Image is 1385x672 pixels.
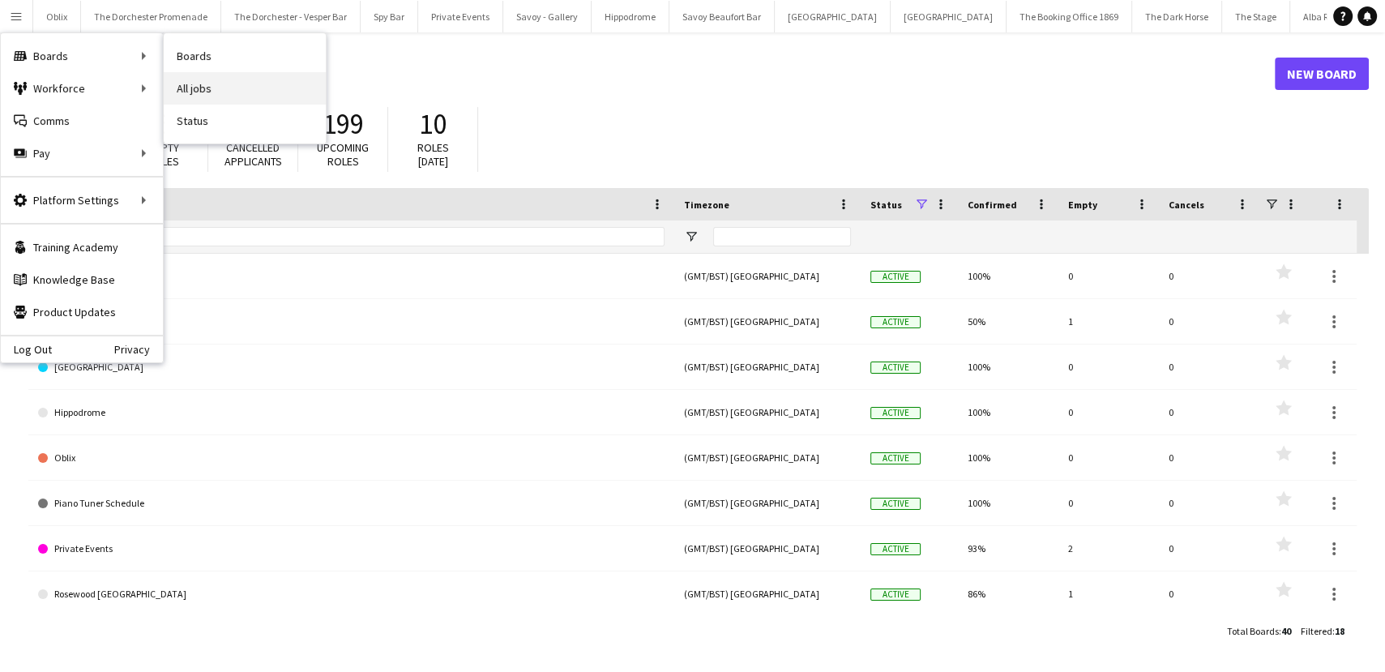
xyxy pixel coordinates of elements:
span: 40 [1281,625,1291,637]
span: Filtered [1301,625,1332,637]
span: Active [870,452,921,464]
div: 0 [1159,435,1259,480]
div: 50% [958,299,1058,344]
div: Pay [1,137,163,169]
button: Alba Restaurant [1290,1,1383,32]
div: 93% [958,526,1058,571]
a: Piano Tuner Schedule [38,481,665,526]
div: 0 [1159,571,1259,616]
div: (GMT/BST) [GEOGRAPHIC_DATA] [674,390,861,434]
a: Privacy [114,343,163,356]
div: 1 [1058,299,1159,344]
span: Active [870,498,921,510]
div: 0 [1159,526,1259,571]
div: 0 [1159,481,1259,525]
a: Hippodrome [38,390,665,435]
span: Empty [1068,199,1097,211]
span: Status [870,199,902,211]
button: Oblix [33,1,81,32]
button: The Dorchester - Vesper Bar [221,1,361,32]
a: Product Updates [1,296,163,328]
a: Rosewood [GEOGRAPHIC_DATA] [38,571,665,617]
span: 18 [1335,625,1344,637]
button: Private Events [418,1,503,32]
button: The Stage [1222,1,1290,32]
div: 0 [1058,481,1159,525]
a: [GEOGRAPHIC_DATA] [38,299,665,345]
button: The Dorchester Promenade [81,1,221,32]
span: Confirmed [968,199,1017,211]
span: Active [870,407,921,419]
button: The Booking Office 1869 [1007,1,1132,32]
div: (GMT/BST) [GEOGRAPHIC_DATA] [674,481,861,525]
div: 100% [958,345,1058,389]
span: Timezone [684,199,729,211]
div: (GMT/BST) [GEOGRAPHIC_DATA] [674,526,861,571]
div: 100% [958,481,1058,525]
a: Comms [1,105,163,137]
div: 100% [958,435,1058,480]
div: 0 [1159,254,1259,298]
a: [GEOGRAPHIC_DATA] [38,345,665,390]
div: Boards [1,40,163,72]
a: Private Events [38,526,665,571]
span: Upcoming roles [317,140,369,169]
span: Cancelled applicants [224,140,282,169]
div: 0 [1058,435,1159,480]
span: Active [870,362,921,374]
a: All jobs [164,72,326,105]
button: Hippodrome [592,1,669,32]
a: New Board [1275,58,1369,90]
a: Boards [164,40,326,72]
div: 0 [1058,390,1159,434]
div: 100% [958,390,1058,434]
div: Workforce [1,72,163,105]
span: 10 [419,106,447,142]
button: [GEOGRAPHIC_DATA] [891,1,1007,32]
span: Active [870,316,921,328]
a: Knowledge Base [1,263,163,296]
div: (GMT/BST) [GEOGRAPHIC_DATA] [674,435,861,480]
span: 199 [323,106,364,142]
input: Board name Filter Input [67,227,665,246]
button: [GEOGRAPHIC_DATA] [775,1,891,32]
div: 2 [1058,526,1159,571]
button: The Dark Horse [1132,1,1222,32]
div: 0 [1058,254,1159,298]
div: : [1301,615,1344,647]
input: Timezone Filter Input [713,227,851,246]
button: Savoy Beaufort Bar [669,1,775,32]
button: Open Filter Menu [684,229,699,244]
div: 0 [1159,345,1259,389]
div: (GMT/BST) [GEOGRAPHIC_DATA] [674,299,861,344]
div: 0 [1159,299,1259,344]
div: 100% [958,254,1058,298]
div: 0 [1159,390,1259,434]
span: Cancels [1169,199,1204,211]
a: Oblix [38,435,665,481]
h1: Boards [28,62,1275,86]
span: Total Boards [1227,625,1279,637]
div: : [1227,615,1291,647]
div: 0 [1058,345,1159,389]
button: Spy Bar [361,1,418,32]
a: Training Academy [1,231,163,263]
div: (GMT/BST) [GEOGRAPHIC_DATA] [674,345,861,389]
div: (GMT/BST) [GEOGRAPHIC_DATA] [674,571,861,616]
span: Active [870,543,921,555]
a: Alba Restaurant [38,254,665,299]
span: Roles [DATE] [417,140,449,169]
div: 86% [958,571,1058,616]
div: Platform Settings [1,184,163,216]
span: Active [870,589,921,601]
span: Active [870,271,921,283]
a: Log Out [1,343,52,356]
button: Savoy - Gallery [503,1,592,32]
div: (GMT/BST) [GEOGRAPHIC_DATA] [674,254,861,298]
div: 1 [1058,571,1159,616]
a: Status [164,105,326,137]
